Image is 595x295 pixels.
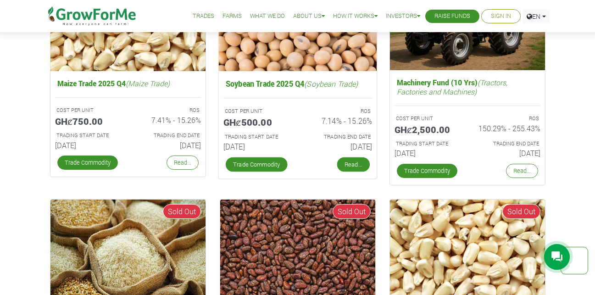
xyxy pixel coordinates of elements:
a: Read... [506,164,538,178]
i: (Tractors, Factories and Machines) [397,78,507,96]
h6: [DATE] [55,141,121,150]
p: Estimated Trading End Date [136,132,200,139]
p: COST PER UNIT [396,115,459,122]
h6: [DATE] [305,142,372,151]
p: Estimated Trading Start Date [396,140,459,148]
span: Sold Out [502,204,540,219]
h5: Soybean Trade 2025 Q4 [223,77,372,90]
h6: [DATE] [474,149,540,157]
a: Sign In [491,11,511,21]
a: Read... [337,157,369,172]
a: What We Do [250,11,285,21]
h6: [DATE] [395,149,461,157]
a: Trade Commodity [397,164,457,178]
h5: GHȼ2,500.00 [395,124,461,135]
h5: GHȼ750.00 [55,116,121,127]
h6: 7.14% - 15.26% [305,117,372,126]
i: (Soybean Trade) [304,78,358,88]
a: Trades [193,11,214,21]
a: How it Works [333,11,378,21]
h5: Maize Trade 2025 Q4 [55,77,201,90]
p: Estimated Trading End Date [476,140,539,148]
a: Farms [222,11,242,21]
p: COST PER UNIT [224,107,289,115]
p: ROS [136,106,200,114]
p: ROS [306,107,371,115]
p: ROS [476,115,539,122]
a: EN [523,9,550,23]
p: COST PER UNIT [56,106,120,114]
h6: [DATE] [135,141,201,150]
h6: 150.29% - 255.43% [474,124,540,133]
a: Trade Commodity [57,156,118,170]
p: Estimated Trading End Date [306,133,371,141]
i: (Maize Trade) [126,78,170,88]
a: Trade Commodity [225,157,287,172]
h5: Machinery Fund (10 Yrs) [395,76,540,98]
p: Estimated Trading Start Date [224,133,289,141]
h6: [DATE] [223,142,290,151]
a: Raise Funds [434,11,470,21]
a: Read... [167,156,199,170]
span: Sold Out [163,204,201,219]
p: Estimated Trading Start Date [56,132,120,139]
a: About Us [293,11,325,21]
h6: 7.41% - 15.26% [135,116,201,124]
h5: GHȼ500.00 [223,117,290,128]
span: Sold Out [333,204,371,219]
a: Investors [386,11,420,21]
